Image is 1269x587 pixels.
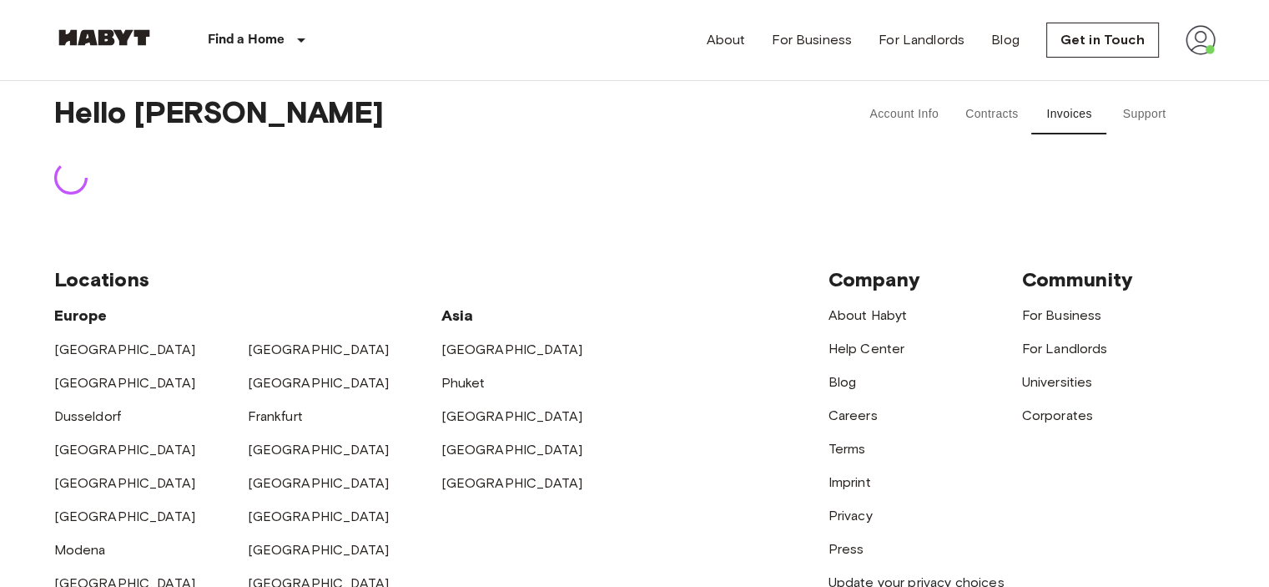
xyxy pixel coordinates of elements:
a: Get in Touch [1046,23,1159,58]
a: Dusseldorf [54,408,122,424]
a: Phuket [441,375,486,391]
a: For Business [772,30,852,50]
span: Hello [PERSON_NAME] [54,94,810,134]
button: Invoices [1032,94,1107,134]
a: About Habyt [828,307,908,323]
span: Community [1022,267,1133,291]
a: For Landlords [1022,341,1108,357]
a: Frankfurt [248,408,303,424]
a: [GEOGRAPHIC_DATA] [54,509,196,524]
a: Help Center [828,341,905,357]
img: Habyt [54,29,154,46]
a: For Landlords [879,30,964,50]
a: Universities [1022,374,1093,390]
a: About [707,30,746,50]
a: Privacy [828,508,873,524]
a: [GEOGRAPHIC_DATA] [248,342,390,357]
button: Support [1107,94,1182,134]
a: [GEOGRAPHIC_DATA] [54,342,196,357]
button: Account Info [856,94,952,134]
img: avatar [1186,25,1216,55]
a: [GEOGRAPHIC_DATA] [441,342,583,357]
span: Company [828,267,920,291]
a: [GEOGRAPHIC_DATA] [441,408,583,424]
a: [GEOGRAPHIC_DATA] [54,475,196,491]
a: [GEOGRAPHIC_DATA] [248,375,390,391]
a: Blog [828,374,857,390]
span: Asia [441,306,474,325]
a: [GEOGRAPHIC_DATA] [54,442,196,458]
a: [GEOGRAPHIC_DATA] [248,542,390,558]
a: For Business [1022,307,1102,323]
a: [GEOGRAPHIC_DATA] [441,442,583,458]
a: Modena [54,542,106,558]
a: Press [828,541,864,557]
span: Locations [54,267,149,291]
a: [GEOGRAPHIC_DATA] [248,475,390,491]
a: Terms [828,441,866,457]
span: Europe [54,306,108,325]
a: Corporates [1022,407,1094,423]
a: Careers [828,407,878,423]
a: [GEOGRAPHIC_DATA] [441,475,583,491]
a: [GEOGRAPHIC_DATA] [54,375,196,391]
a: [GEOGRAPHIC_DATA] [248,509,390,524]
p: Find a Home [208,30,285,50]
a: Blog [991,30,1020,50]
button: Contracts [952,94,1032,134]
a: [GEOGRAPHIC_DATA] [248,442,390,458]
a: Imprint [828,474,871,490]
